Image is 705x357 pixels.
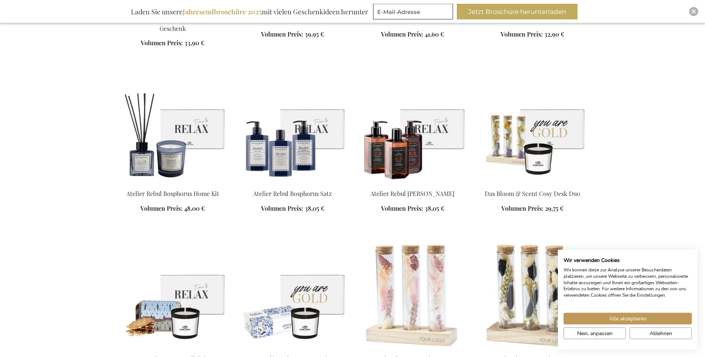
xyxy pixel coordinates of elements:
[119,243,227,349] img: Cosy Office Treats Collection
[425,30,444,38] span: 41,60 €
[479,78,587,183] img: The Bloom & Scent Cosy Desk Duo
[140,204,183,212] span: Volumen Preis:
[119,78,227,183] img: Atelier Rebul Bosphorus Home Kit
[381,30,423,38] span: Volumen Preis:
[184,39,204,47] span: 33,90 €
[485,190,580,198] a: Das Bloom & Scent Cosy Desk Duo
[564,328,626,339] button: cookie Einstellungen anpassen
[119,180,227,187] a: Atelier Rebul Bosphorus Home Kit
[133,16,213,32] a: Das Ultimative Tapas-Board-Geschenk
[258,16,327,24] a: Die Käsebrett-Kollektion
[373,4,453,20] input: E-Mail-Adresse
[305,204,324,212] span: 38,05 €
[630,328,692,339] button: Alle verweigern cookies
[141,39,183,47] span: Volumen Preis:
[184,204,205,212] span: 48,00 €
[239,180,347,187] a: Atelier Rebul Bosphorus Set
[119,346,227,353] a: Cosy Office Treats Collection
[126,190,219,198] a: Atelier Rebul Bosphorus Home Kit
[261,204,324,213] a: Volumen Preis: 38,05 €
[689,7,698,16] div: Close
[373,4,455,22] form: marketing offers and promotions
[140,204,205,213] a: Volumen Preis: 48,00 €
[305,30,324,38] span: 39,95 €
[479,180,587,187] a: The Bloom & Scent Cosy Desk Duo
[370,16,456,24] a: Das Geschenkset Für Die Küche
[650,329,672,337] span: Ablehnen
[381,204,444,213] a: Volumen Preis: 38,05 €
[261,204,303,212] span: Volumen Preis:
[501,204,564,213] a: Volumen Preis: 29,75 €
[127,4,372,20] div: Laden Sie unsere mit vielen Geschenkideen herunter
[239,346,347,353] a: Delft's Cosy Comfort Gift Set
[609,315,647,323] span: Alle akzeptieren
[479,243,587,349] img: The Flower Experiment Gift Box - Black & White
[564,313,692,325] button: Akzeptieren Sie alle cookies
[501,30,543,38] span: Volumen Preis:
[359,243,467,349] img: The Flower Experiment Gift Box - Pink Blush
[564,267,692,299] p: Wir können diese zur Analyse unserer Besucherdaten platzieren, um unsere Webseite zu verbessern, ...
[457,4,578,20] button: Jetzt Broschüre herunterladen
[239,243,347,349] img: Delft's Cosy Comfort Gift Set
[501,30,564,39] a: Volumen Preis: 32,90 €
[544,30,564,38] span: 32,90 €
[564,257,692,264] h2: Wir verwenden Cookies
[691,9,696,14] img: Close
[261,30,324,39] a: Volumen Preis: 39,95 €
[239,78,347,183] img: Atelier Rebul Bosphorus Set
[370,190,455,198] a: Atelier Rebul [PERSON_NAME]
[141,39,204,47] a: Volumen Preis: 33,90 €
[502,16,563,24] a: Die Pariser Sammlung
[381,204,423,212] span: Volumen Preis:
[359,346,467,353] a: The Flower Experiment Gift Box - Pink Blush
[253,190,332,198] a: Atelier Rebul Bosphorus Satz
[381,30,444,39] a: Volumen Preis: 41,60 €
[501,204,544,212] span: Volumen Preis:
[359,78,467,183] img: Atelier Rebul J.C.R Set
[261,30,303,38] span: Volumen Preis:
[577,329,613,337] span: Nein, anpassen
[479,346,587,353] a: The Flower Experiment Gift Box - Black & White
[183,7,262,16] b: Jahresendbroschüre 2025
[425,204,444,212] span: 38,05 €
[359,180,467,187] a: Atelier Rebul J.C.R Set
[545,204,564,212] span: 29,75 €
